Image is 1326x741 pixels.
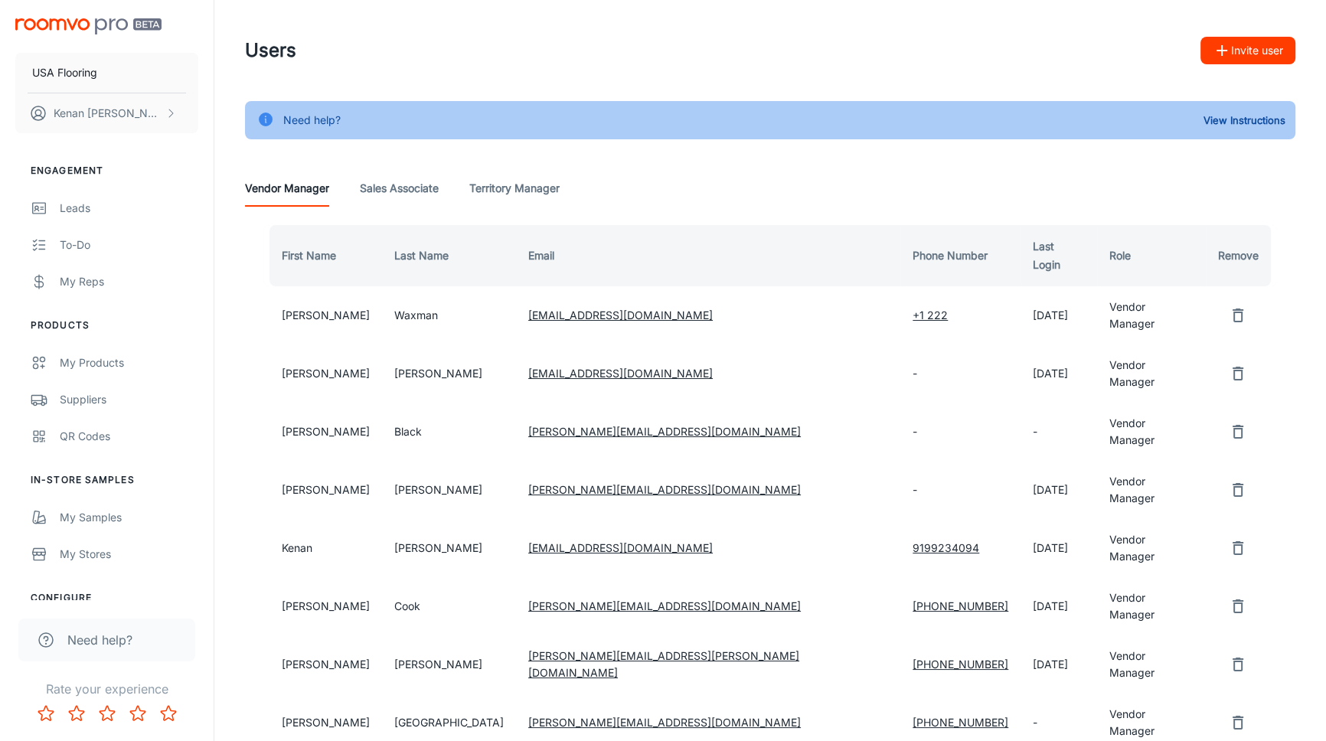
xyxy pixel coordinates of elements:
[913,308,948,322] a: +1 222
[263,344,382,403] td: [PERSON_NAME]
[382,286,516,344] td: Waxman
[60,273,198,290] div: My Reps
[1097,635,1206,694] td: Vendor Manager
[516,225,900,286] th: Email
[900,225,1021,286] th: Phone Number
[1223,649,1253,680] button: remove user
[528,308,713,322] a: [EMAIL_ADDRESS][DOMAIN_NAME]
[1021,577,1097,635] td: [DATE]
[528,649,799,679] a: [PERSON_NAME][EMAIL_ADDRESS][PERSON_NAME][DOMAIN_NAME]
[1223,533,1253,563] button: remove user
[1223,707,1253,738] button: remove user
[32,64,97,81] p: USA Flooring
[15,93,198,133] button: Kenan [PERSON_NAME]
[528,599,801,612] a: [PERSON_NAME][EMAIL_ADDRESS][DOMAIN_NAME]
[1021,344,1097,403] td: [DATE]
[1021,519,1097,577] td: [DATE]
[263,635,382,694] td: [PERSON_NAME]
[1200,109,1289,132] button: View Instructions
[900,403,1021,461] td: -
[1021,286,1097,344] td: [DATE]
[900,344,1021,403] td: -
[60,237,198,253] div: To-do
[245,170,329,207] a: Vendor Manager
[60,200,198,217] div: Leads
[360,170,439,207] a: Sales Associate
[263,403,382,461] td: [PERSON_NAME]
[1223,475,1253,505] button: remove user
[1223,591,1253,622] button: remove user
[528,367,713,380] a: [EMAIL_ADDRESS][DOMAIN_NAME]
[12,680,201,698] p: Rate your experience
[60,391,198,408] div: Suppliers
[263,286,382,344] td: [PERSON_NAME]
[245,37,296,64] h1: Users
[913,599,1008,612] a: [PHONE_NUMBER]
[60,509,198,526] div: My Samples
[1021,225,1097,286] th: Last Login
[1097,577,1206,635] td: Vendor Manager
[54,105,162,122] p: Kenan [PERSON_NAME]
[1021,461,1097,519] td: [DATE]
[1223,300,1253,331] button: remove user
[528,716,801,729] a: [PERSON_NAME][EMAIL_ADDRESS][DOMAIN_NAME]
[122,698,153,729] button: Rate 4 star
[382,635,516,694] td: [PERSON_NAME]
[382,577,516,635] td: Cook
[1097,225,1206,286] th: Role
[61,698,92,729] button: Rate 2 star
[382,403,516,461] td: Black
[31,698,61,729] button: Rate 1 star
[1097,344,1206,403] td: Vendor Manager
[1097,286,1206,344] td: Vendor Manager
[60,354,198,371] div: My Products
[1223,416,1253,447] button: remove user
[528,425,801,438] a: [PERSON_NAME][EMAIL_ADDRESS][DOMAIN_NAME]
[382,461,516,519] td: [PERSON_NAME]
[1200,37,1295,64] button: Invite user
[1097,519,1206,577] td: Vendor Manager
[1097,461,1206,519] td: Vendor Manager
[92,698,122,729] button: Rate 3 star
[1097,403,1206,461] td: Vendor Manager
[1206,225,1277,286] th: Remove
[263,577,382,635] td: [PERSON_NAME]
[263,225,382,286] th: First Name
[528,483,801,496] a: [PERSON_NAME][EMAIL_ADDRESS][DOMAIN_NAME]
[528,541,713,554] a: [EMAIL_ADDRESS][DOMAIN_NAME]
[382,344,516,403] td: [PERSON_NAME]
[67,631,132,649] span: Need help?
[60,428,198,445] div: QR Codes
[15,18,162,34] img: Roomvo PRO Beta
[913,541,979,554] a: 9199234094
[382,225,516,286] th: Last Name
[153,698,184,729] button: Rate 5 star
[1223,358,1253,389] button: remove user
[263,461,382,519] td: [PERSON_NAME]
[1021,403,1097,461] td: -
[382,519,516,577] td: [PERSON_NAME]
[469,170,560,207] a: Territory Manager
[913,658,1008,671] a: [PHONE_NUMBER]
[913,716,1008,729] a: [PHONE_NUMBER]
[263,519,382,577] td: Kenan
[60,546,198,563] div: My Stores
[15,53,198,93] button: USA Flooring
[900,461,1021,519] td: -
[283,106,341,135] div: Need help?
[1021,635,1097,694] td: [DATE]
